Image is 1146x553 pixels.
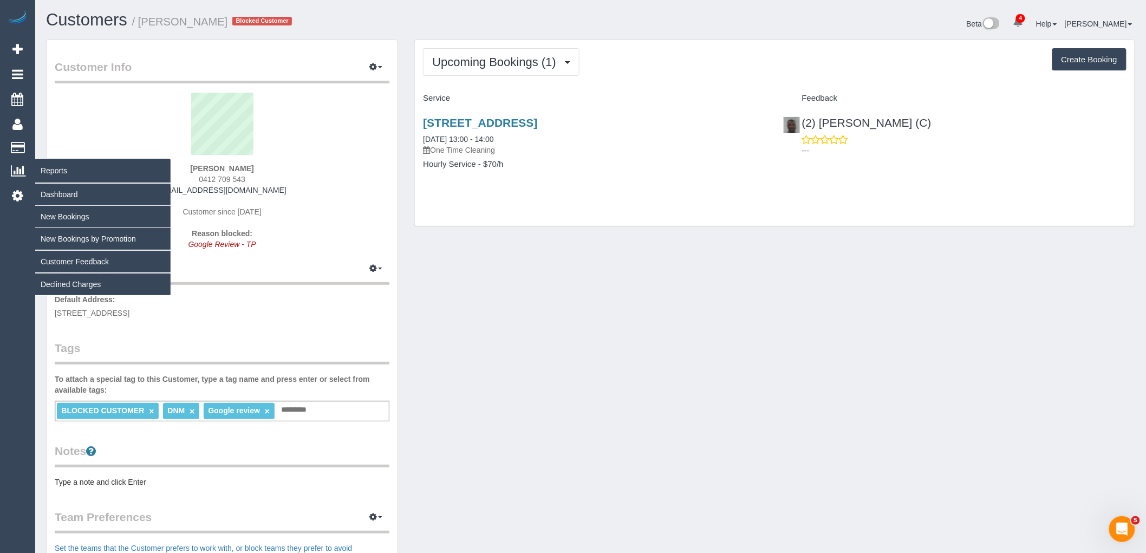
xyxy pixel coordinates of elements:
[423,160,766,169] h4: Hourly Service - $70/h
[784,117,800,133] img: (2) Hope Gorejena (C)
[1109,516,1135,542] iframe: Intercom live chat
[1036,19,1057,28] a: Help
[982,17,1000,31] img: New interface
[158,186,286,194] a: [EMAIL_ADDRESS][DOMAIN_NAME]
[423,94,766,103] h4: Service
[1065,19,1132,28] a: [PERSON_NAME]
[423,116,537,129] a: [STREET_ADDRESS]
[35,274,171,295] a: Declined Charges
[55,59,389,83] legend: Customer Info
[265,407,270,416] a: ×
[149,407,154,416] a: ×
[432,55,562,69] span: Upcoming Bookings (1)
[232,17,292,25] span: Blocked Customer
[1016,14,1025,23] span: 4
[1131,516,1140,525] span: 5
[423,135,493,144] a: [DATE] 13:00 - 14:00
[183,207,262,216] span: Customer since [DATE]
[35,184,171,205] a: Dashboard
[783,116,932,129] a: (2) [PERSON_NAME] (C)
[190,407,194,416] a: ×
[802,145,1127,156] p: ---
[46,10,127,29] a: Customers
[55,544,352,552] a: Set the teams that the Customer prefers to work with, or block teams they prefer to avoid
[192,229,252,238] strong: Reason blocked:
[167,406,185,415] span: DNM
[35,228,171,250] a: New Bookings by Promotion
[208,406,260,415] span: Google review
[55,340,389,365] legend: Tags
[55,509,389,534] legend: Team Preferences
[35,206,171,227] a: New Bookings
[132,16,228,28] small: / [PERSON_NAME]
[55,294,115,305] label: Default Address:
[423,48,579,76] button: Upcoming Bookings (1)
[55,443,389,467] legend: Notes
[35,251,171,272] a: Customer Feedback
[35,183,171,296] ul: Reports
[199,175,245,184] span: 0412 709 543
[55,374,389,395] label: To attach a special tag to this Customer, type a tag name and press enter or select from availabl...
[783,94,1127,103] h4: Feedback
[55,477,389,487] pre: Type a note and click Enter
[423,145,766,155] p: One Time Cleaning
[967,19,1000,28] a: Beta
[188,240,256,249] em: Google Review - TP
[35,158,171,183] span: Reports
[61,406,144,415] span: BLOCKED CUSTOMER
[190,164,253,173] strong: [PERSON_NAME]
[1007,11,1028,35] a: 4
[6,11,28,26] img: Automaid Logo
[55,309,129,317] span: [STREET_ADDRESS]
[1052,48,1127,71] button: Create Booking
